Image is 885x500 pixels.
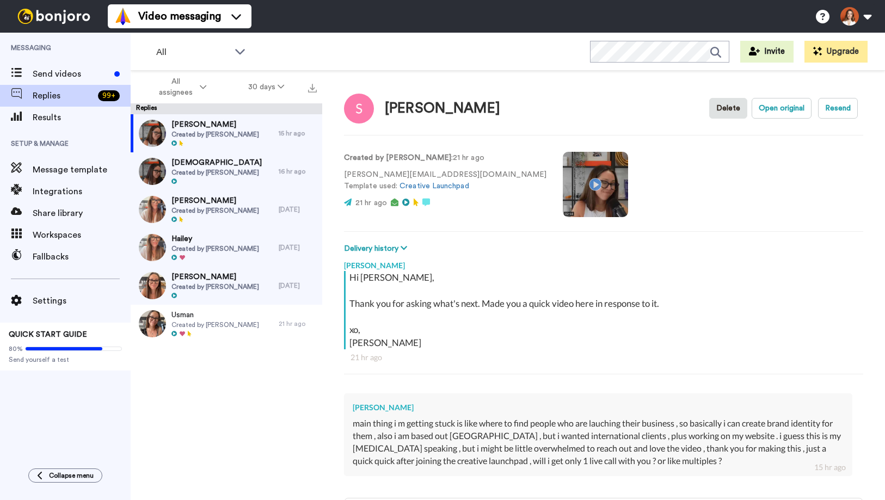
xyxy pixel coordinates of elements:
button: Upgrade [804,41,868,63]
span: Created by [PERSON_NAME] [171,244,259,253]
span: Workspaces [33,229,131,242]
span: Created by [PERSON_NAME] [171,320,259,329]
div: [DATE] [279,281,317,290]
div: [DATE] [279,243,317,252]
a: [PERSON_NAME]Created by [PERSON_NAME][DATE] [131,190,322,229]
button: Invite [740,41,794,63]
a: [PERSON_NAME]Created by [PERSON_NAME][DATE] [131,267,322,305]
span: Fallbacks [33,250,131,263]
span: Message template [33,163,131,176]
button: Export all results that match these filters now. [305,79,320,95]
a: HaileyCreated by [PERSON_NAME][DATE] [131,229,322,267]
img: 5af94d56-3cfa-4eaa-8484-b7792819428d-thumb.jpg [139,196,166,223]
div: 21 hr ago [351,352,857,363]
div: 21 hr ago [279,319,317,328]
strong: Created by [PERSON_NAME] [344,154,451,162]
img: db9c5d6e-d46a-4b77-b03a-8d144d60c608-thumb.jpg [139,158,166,185]
span: Send yourself a test [9,355,122,364]
span: Share library [33,207,131,220]
a: Creative Launchpad [400,182,469,190]
span: 21 hr ago [355,199,387,207]
span: Send videos [33,67,110,81]
div: 16 hr ago [279,167,317,176]
img: Image of Sunpreet [344,94,374,124]
div: [DATE] [279,205,317,214]
span: Created by [PERSON_NAME] [171,168,262,177]
span: [PERSON_NAME] [171,271,259,282]
img: 8f10f59c-32e7-4da7-9793-2e31649b5a3a-thumb.jpg [139,272,166,299]
span: Created by [PERSON_NAME] [171,130,259,139]
span: Integrations [33,185,131,198]
span: QUICK START GUIDE [9,331,87,338]
span: Usman [171,310,259,320]
button: 30 days [228,77,305,97]
button: Collapse menu [28,468,102,483]
a: [PERSON_NAME]Created by [PERSON_NAME]15 hr ago [131,114,322,152]
span: [PERSON_NAME] [171,119,259,130]
p: : 21 hr ago [344,152,546,164]
img: 8263a58c-0803-4b83-9cb5-7ff0b4c5d52e-thumb.jpg [139,310,166,337]
img: export.svg [308,84,317,92]
span: Created by [PERSON_NAME] [171,282,259,291]
div: 15 hr ago [279,129,317,138]
div: 15 hr ago [814,462,846,473]
button: Open original [752,98,812,119]
button: Delete [709,98,747,119]
span: [PERSON_NAME] [171,195,259,206]
div: Replies [131,103,322,114]
span: Settings [33,294,131,307]
span: Results [33,111,131,124]
span: Hailey [171,233,259,244]
div: [PERSON_NAME] [353,402,844,413]
span: [DEMOGRAPHIC_DATA] [171,157,262,168]
span: Collapse menu [49,471,94,480]
div: main thing i m getting stuck is like where to find people who are lauching their business , so ba... [353,417,844,467]
span: Replies [33,89,94,102]
span: All [156,46,229,59]
span: 80% [9,344,23,353]
a: [DEMOGRAPHIC_DATA]Created by [PERSON_NAME]16 hr ago [131,152,322,190]
span: Video messaging [138,9,221,24]
div: [PERSON_NAME] [344,255,863,271]
a: UsmanCreated by [PERSON_NAME]21 hr ago [131,305,322,343]
p: [PERSON_NAME][EMAIL_ADDRESS][DOMAIN_NAME] Template used: [344,169,546,192]
button: Delivery history [344,243,410,255]
button: Resend [818,98,858,119]
div: Hi [PERSON_NAME], Thank you for asking what's next. Made you a quick video here in response to it... [349,271,861,349]
img: bj-logo-header-white.svg [13,9,95,24]
div: [PERSON_NAME] [385,101,500,116]
button: All assignees [133,72,228,102]
img: 8ae73e70-ccb0-4225-9ca8-f179eea07aeb-thumb.jpg [139,120,166,147]
div: 99 + [98,90,120,101]
img: 787c2273-f7a1-455a-8e78-280b0ef4abd9-thumb.jpg [139,234,166,261]
span: Created by [PERSON_NAME] [171,206,259,215]
span: All assignees [153,76,198,98]
img: vm-color.svg [114,8,132,25]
